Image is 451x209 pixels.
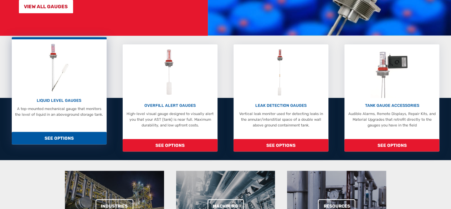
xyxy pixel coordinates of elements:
a: Overfill Alert Gauges OVERFILL ALERT GAUGES High-level visual gauge designed to visually alert yo... [123,44,217,151]
p: High-level visual gauge designed to visually alert you that your AST (tank) is near full. Maximum... [125,111,215,128]
p: Audible Alarms, Remote Displays, Repair Kits, and Material Upgrades that retrofit directly to the... [347,111,437,128]
img: Tank Gauge Accessories [370,47,414,98]
p: OVERFILL ALERT GAUGES [125,103,215,109]
img: Overfill Alert Gauges [158,47,182,98]
a: Leak Detection Gauges LEAK DETECTION GAUGES Vertical leak monitor used for detecting leaks in the... [234,44,328,151]
p: A top-mounted mechanical gauge that monitors the level of liquid in an aboveground storage tank. [14,106,104,118]
span: SEE OPTIONS [344,139,439,151]
p: TANK GAUGE ACCESSORIES [347,103,437,109]
a: Tank Gauge Accessories TANK GAUGE ACCESSORIES Audible Alarms, Remote Displays, Repair Kits, and M... [344,44,439,151]
p: Vertical leak monitor used for detecting leaks in the annular/interstitial space of a double wall... [236,111,326,128]
span: SEE OPTIONS [123,139,217,151]
span: SEE OPTIONS [12,132,107,144]
span: SEE OPTIONS [234,139,328,151]
img: Liquid Level Gauges [45,42,73,93]
img: Leak Detection Gauges [270,47,291,98]
a: Liquid Level Gauges LIQUID LEVEL GAUGES A top-mounted mechanical gauge that monitors the level of... [12,37,107,144]
p: LEAK DETECTION GAUGES [236,103,326,109]
p: LIQUID LEVEL GAUGES [14,98,104,104]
